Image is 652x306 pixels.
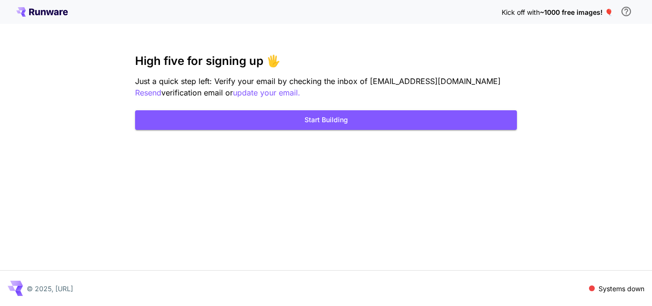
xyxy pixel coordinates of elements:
span: ~1000 free images! 🎈 [540,8,613,16]
span: Kick off with [502,8,540,16]
span: Just a quick step left: Verify your email by checking the inbox of [EMAIL_ADDRESS][DOMAIN_NAME] [135,76,501,86]
span: verification email or [161,88,233,97]
button: Start Building [135,110,517,130]
h3: High five for signing up 🖐️ [135,54,517,68]
button: Resend [135,87,161,99]
p: © 2025, [URL] [27,284,73,294]
button: update your email. [233,87,300,99]
button: In order to qualify for free credit, you need to sign up with a business email address and click ... [617,2,636,21]
p: Systems down [599,284,644,294]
